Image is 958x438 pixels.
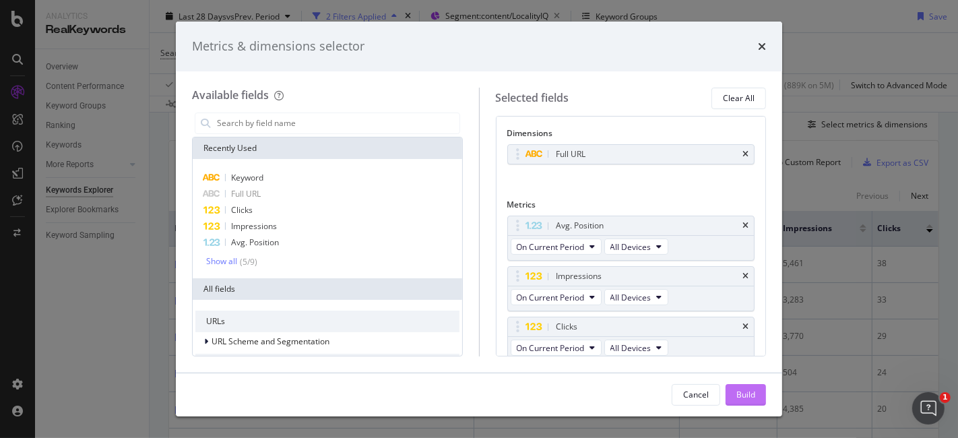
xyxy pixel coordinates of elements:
[195,354,459,375] div: Rankings
[610,241,651,253] span: All Devices
[176,22,782,416] div: modal
[683,389,709,400] div: Cancel
[511,289,602,305] button: On Current Period
[192,38,364,55] div: Metrics & dimensions selector
[507,127,755,144] div: Dimensions
[507,144,755,164] div: Full URLtimes
[940,392,951,403] span: 1
[758,38,766,55] div: times
[237,256,257,268] div: ( 5 / 9 )
[517,342,585,354] span: On Current Period
[507,266,755,311] div: ImpressionstimesOn Current PeriodAll Devices
[736,389,755,400] div: Build
[231,204,253,216] span: Clicks
[496,90,569,106] div: Selected fields
[195,311,459,332] div: URLs
[604,340,668,356] button: All Devices
[193,278,462,300] div: All fields
[742,323,748,331] div: times
[912,392,945,425] iframe: Intercom live chat
[507,216,755,261] div: Avg. PositiontimesOn Current PeriodAll Devices
[556,148,586,161] div: Full URL
[231,237,279,248] span: Avg. Position
[517,241,585,253] span: On Current Period
[231,172,263,183] span: Keyword
[604,239,668,255] button: All Devices
[723,92,755,104] div: Clear All
[231,220,277,232] span: Impressions
[231,188,261,199] span: Full URL
[507,317,755,362] div: ClickstimesOn Current PeriodAll Devices
[726,384,766,406] button: Build
[742,272,748,280] div: times
[610,342,651,354] span: All Devices
[517,292,585,303] span: On Current Period
[556,320,578,334] div: Clicks
[192,88,269,102] div: Available fields
[604,289,668,305] button: All Devices
[672,384,720,406] button: Cancel
[711,88,766,109] button: Clear All
[511,340,602,356] button: On Current Period
[742,150,748,158] div: times
[610,292,651,303] span: All Devices
[212,336,329,347] span: URL Scheme and Segmentation
[193,137,462,159] div: Recently Used
[216,113,459,133] input: Search by field name
[507,199,755,216] div: Metrics
[206,257,237,266] div: Show all
[556,219,604,232] div: Avg. Position
[742,222,748,230] div: times
[556,270,602,283] div: Impressions
[511,239,602,255] button: On Current Period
